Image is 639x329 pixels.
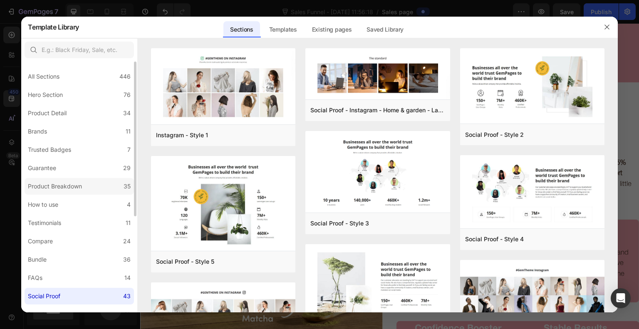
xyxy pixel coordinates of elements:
input: E.g.: Black Friday, Sale, etc. [25,42,134,58]
div: Compare [28,236,53,246]
img: st3.png [305,131,450,214]
p: TRY YURI [DATE] [214,10,285,24]
h2: Template Library [28,16,79,38]
div: 11 [126,126,131,136]
div: Open Intercom Messenger [611,288,631,308]
button: <p>TRY YURI TODAY&nbsp;</p> [167,7,332,27]
div: 4 [127,200,131,210]
img: st4.png [460,155,604,230]
div: Product Breakdown [28,181,82,191]
div: 30-Day Money Back Guarantee [195,32,319,47]
div: BENEFITS [384,205,492,220]
div: Testimonials [28,218,61,228]
div: Pro tip: Add honey for a. [278,247,354,260]
div: Hero Section [28,90,63,100]
div: 11 [126,218,131,228]
div: Social Proof - Style 2 [465,130,524,140]
div: 24 [123,236,131,246]
div: 34 [123,108,131,118]
h2: Not Your Average Cream [256,90,499,122]
img: st2.png [460,48,604,125]
img: sp1.png [151,48,295,126]
img: sp2.png [460,260,604,322]
div: Trusted Badges [28,145,71,155]
div: FAQs [28,273,42,283]
div: Brand Story [28,309,60,319]
div: 19 [124,309,131,319]
strong: rebuild your skin’s support system [257,147,482,164]
div: Social Proof - Style 3 [310,218,369,228]
p: TEXTURE [264,213,370,227]
div: 7 [127,145,131,155]
div: How to use [28,200,58,210]
img: sp30-3.png [305,48,450,101]
div: 29 [123,163,131,173]
img: st5.png [151,156,295,252]
div: Social Proof [28,291,60,301]
div: Social Proof - Style 4 [465,234,524,244]
div: 35 [124,181,131,191]
p: Our [MEDICAL_DATA]-backed formula features and — a powerful duo designed to from within. Experien... [257,134,498,177]
div: Bundle [28,255,47,265]
img: st6.png [305,244,450,326]
div: Guarantee [28,163,56,173]
p: Confidence Booster [275,299,372,312]
div: Social Proof - Style 5 [156,257,214,267]
div: All-day clarity without the ups and downs. Helps support. cognitive function, digestion,. and imm... [384,223,492,267]
div: Instagram - Style 1 [156,130,208,140]
div: Smooth, subtle & ritual- [278,231,351,244]
p: Stable Results [404,299,498,312]
div: Existing pages [305,21,359,38]
strong: PDRN (Sodium DNA) [400,136,464,143]
div: 446 [119,72,131,82]
div: All Sections [28,72,59,82]
div: 36 [123,255,131,265]
div: Product Detail [28,108,67,118]
div: 76 [124,90,131,100]
div: Sections [223,21,260,38]
div: Templates [263,21,304,38]
p: RADIANCE | FIRMNESS | HYDRATION | CONFIDENCE [257,72,498,86]
div: Social Proof - Instagram - Home & garden - Lamp - Style 30 [310,105,445,115]
div: Saved Library [360,21,410,38]
div: 14 [124,273,131,283]
div: 43 [123,291,131,301]
div: Brands [28,126,47,136]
